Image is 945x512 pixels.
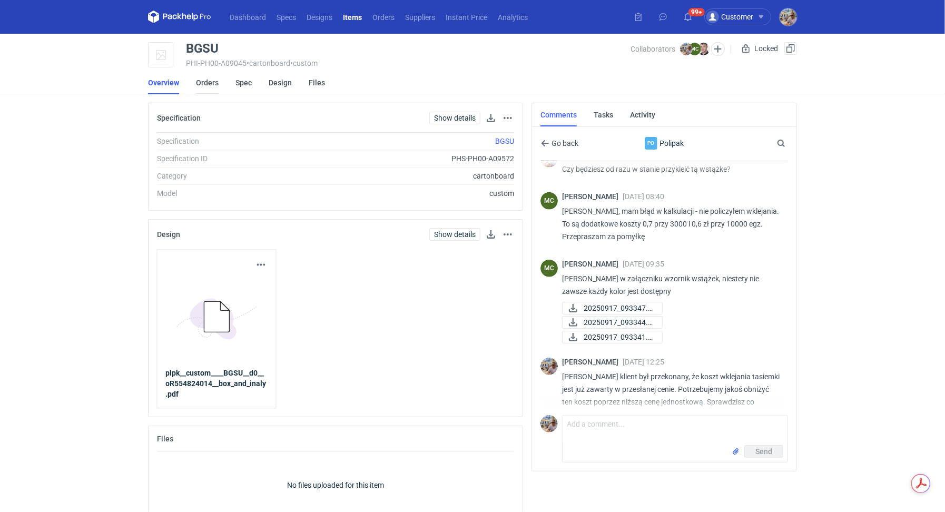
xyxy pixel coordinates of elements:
button: Actions [255,259,268,271]
span: 20250917_093341.jpg [584,331,654,343]
figcaption: Po [645,137,657,150]
p: Czy będziesz od razu w stanie przykleić tą wstążke? [562,163,780,175]
a: Show details [429,228,480,241]
button: 99+ [680,8,696,25]
img: Michał Palasek [540,415,558,432]
h2: Design [157,230,180,239]
span: [PERSON_NAME] [562,260,623,268]
strong: plpk__custom____BGSU__d0__oR554824014__box_and_inaly.pdf [166,369,267,399]
a: BGSU [495,137,514,145]
div: Marcin Czarnecki [540,260,558,277]
div: Customer [706,11,753,23]
a: Specs [271,11,301,23]
div: Category [157,171,300,181]
span: Send [755,448,772,455]
button: Edit collaborators [711,42,725,56]
span: [DATE] 12:25 [623,358,664,366]
div: cartonboard [300,171,514,181]
a: Designs [301,11,338,23]
div: Marcin Czarnecki [540,192,558,210]
span: • custom [290,59,318,67]
img: Michał Palasek [680,43,693,55]
div: Locked [740,42,780,55]
img: Michał Palasek [540,358,558,375]
button: Go back [540,137,579,150]
div: PHI-PH00-A09045 [186,59,631,67]
a: Tasks [594,103,613,126]
span: [PERSON_NAME] [562,192,623,201]
p: [PERSON_NAME] klient był przekonany, że koszt wklejania tasiemki jest już zawarty w przesłanej ce... [562,370,780,434]
div: Specification [157,136,300,146]
div: Model [157,188,300,199]
div: PHS-PH00-A09572 [300,153,514,164]
a: Orders [196,71,219,94]
span: [DATE] 08:40 [623,192,664,201]
a: plpk__custom____BGSU__d0__oR554824014__box_and_inaly.pdf [166,368,268,400]
svg: Packhelp Pro [148,11,211,23]
a: Show details [429,112,480,124]
div: Specification ID [157,153,300,164]
p: [PERSON_NAME] w załączniku wzornik wstążek, niestety nie zawsze każdy kolor jest dostępny [562,272,780,298]
a: Instant Price [440,11,493,23]
button: Download specification [485,112,497,124]
a: Items [338,11,367,23]
span: Go back [549,140,578,147]
button: Send [744,445,783,458]
a: Files [309,71,325,94]
a: Suppliers [400,11,440,23]
figcaption: MC [688,43,701,55]
a: Spec [235,71,252,94]
a: Overview [148,71,179,94]
button: Duplicate Item [784,42,797,55]
span: Collaborators [631,45,676,53]
a: 20250917_093341.jpg [562,331,663,343]
span: 20250917_093347.jpg [584,302,654,314]
input: Search [775,137,809,150]
h2: Specification [157,114,201,122]
a: Dashboard [224,11,271,23]
button: Actions [501,228,514,241]
a: Orders [367,11,400,23]
div: custom [300,188,514,199]
h2: Files [157,435,173,443]
a: Analytics [493,11,533,23]
span: • cartonboard [247,59,290,67]
button: Download design [485,228,497,241]
div: Polipak [613,137,716,150]
figcaption: MC [540,260,558,277]
div: Polipak [645,137,657,150]
p: [PERSON_NAME], mam błąd w kalkulacji - nie policzyłem wklejania. To są dodatkowe koszty 0,7 przy ... [562,205,780,243]
span: [PERSON_NAME] [562,358,623,366]
p: No files uploaded for this item [287,480,384,490]
a: 20250917_093344.jpg [562,316,663,329]
button: Actions [501,112,514,124]
a: Comments [540,103,577,126]
button: Customer [704,8,780,25]
figcaption: MC [540,192,558,210]
span: [DATE] 09:35 [623,260,664,268]
span: 20250917_093344.jpg [584,317,654,328]
img: Michał Palasek [780,8,797,26]
a: Design [269,71,292,94]
a: 20250917_093347.jpg [562,302,663,314]
img: Maciej Sikora [697,43,710,55]
a: Activity [630,103,655,126]
div: BGSU [186,42,219,55]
